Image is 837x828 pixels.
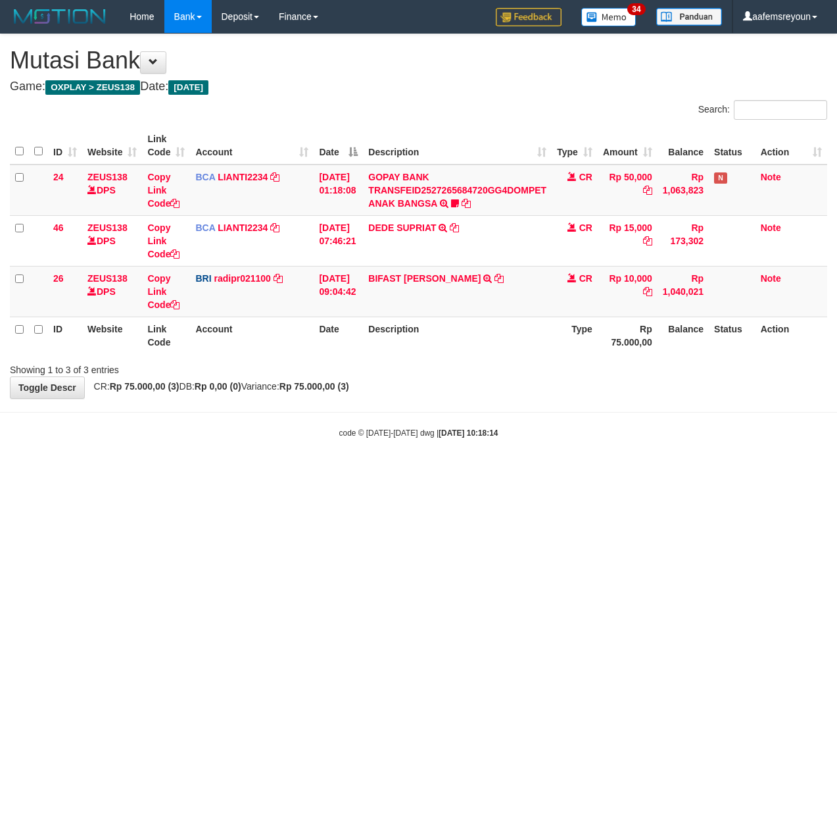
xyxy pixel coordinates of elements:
th: Rp 75.000,00 [598,317,658,354]
a: DEDE SUPRIAT [368,222,436,233]
span: OXPLAY > ZEUS138 [45,80,140,95]
span: CR: DB: Variance: [87,381,349,392]
th: Account [190,317,314,354]
span: 34 [627,3,645,15]
label: Search: [698,100,827,120]
a: Note [761,273,781,284]
strong: Rp 0,00 (0) [195,381,241,392]
a: radipr021100 [214,273,270,284]
a: Copy Rp 50,000 to clipboard [643,185,652,195]
img: Button%20Memo.svg [581,8,636,26]
span: CR [579,222,592,233]
img: Feedback.jpg [496,8,562,26]
strong: Rp 75.000,00 (3) [110,381,179,392]
th: ID: activate to sort column ascending [48,127,82,165]
small: code © [DATE]-[DATE] dwg | [339,428,498,438]
span: 46 [53,222,64,233]
th: Status [709,317,755,354]
a: ZEUS138 [87,273,128,284]
img: panduan.png [656,8,722,26]
a: ZEUS138 [87,172,128,182]
th: Account: activate to sort column ascending [190,127,314,165]
td: [DATE] 07:46:21 [314,215,363,266]
a: Copy Rp 15,000 to clipboard [643,236,652,246]
input: Search: [734,100,827,120]
a: Note [761,172,781,182]
th: Amount: activate to sort column ascending [598,127,658,165]
th: Date: activate to sort column descending [314,127,363,165]
span: 24 [53,172,64,182]
td: Rp 50,000 [598,165,658,216]
th: Description [363,317,552,354]
h1: Mutasi Bank [10,47,827,74]
span: [DATE] [168,80,208,95]
th: Type: activate to sort column ascending [552,127,598,165]
td: DPS [82,165,142,216]
a: Copy Link Code [147,222,179,259]
td: [DATE] 09:04:42 [314,266,363,317]
a: Copy Rp 10,000 to clipboard [643,286,652,297]
th: Link Code [142,317,190,354]
span: BCA [195,222,215,233]
th: Balance [658,317,709,354]
th: Action: activate to sort column ascending [755,127,827,165]
a: Note [761,222,781,233]
a: LIANTI2234 [218,222,268,233]
th: Date [314,317,363,354]
a: GOPAY BANK TRANSFEID2527265684720GG4DOMPET ANAK BANGSA [368,172,546,209]
a: Copy radipr021100 to clipboard [274,273,283,284]
a: Copy Link Code [147,273,179,310]
a: ZEUS138 [87,222,128,233]
span: Has Note [714,172,727,184]
td: Rp 10,000 [598,266,658,317]
a: Copy GOPAY BANK TRANSFEID2527265684720GG4DOMPET ANAK BANGSA to clipboard [462,198,471,209]
a: Toggle Descr [10,376,85,399]
span: BCA [195,172,215,182]
img: MOTION_logo.png [10,7,110,26]
td: DPS [82,215,142,266]
th: Balance [658,127,709,165]
th: ID [48,317,82,354]
th: Type [552,317,598,354]
a: Copy DEDE SUPRIAT to clipboard [450,222,459,233]
a: Copy LIANTI2234 to clipboard [270,172,279,182]
a: Copy BIFAST ERIKA S PAUN to clipboard [494,273,504,284]
td: Rp 173,302 [658,215,709,266]
td: Rp 1,063,823 [658,165,709,216]
td: Rp 1,040,021 [658,266,709,317]
th: Website [82,317,142,354]
th: Website: activate to sort column ascending [82,127,142,165]
span: CR [579,273,592,284]
a: Copy LIANTI2234 to clipboard [270,222,279,233]
strong: Rp 75.000,00 (3) [279,381,349,392]
h4: Game: Date: [10,80,827,93]
td: DPS [82,266,142,317]
span: CR [579,172,592,182]
th: Status [709,127,755,165]
div: Showing 1 to 3 of 3 entries [10,358,339,376]
span: BRI [195,273,211,284]
strong: [DATE] 10:18:14 [439,428,498,438]
span: 26 [53,273,64,284]
td: [DATE] 01:18:08 [314,165,363,216]
th: Description: activate to sort column ascending [363,127,552,165]
td: Rp 15,000 [598,215,658,266]
a: BIFAST [PERSON_NAME] [368,273,481,284]
th: Link Code: activate to sort column ascending [142,127,190,165]
a: LIANTI2234 [218,172,268,182]
th: Action [755,317,827,354]
a: Copy Link Code [147,172,179,209]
